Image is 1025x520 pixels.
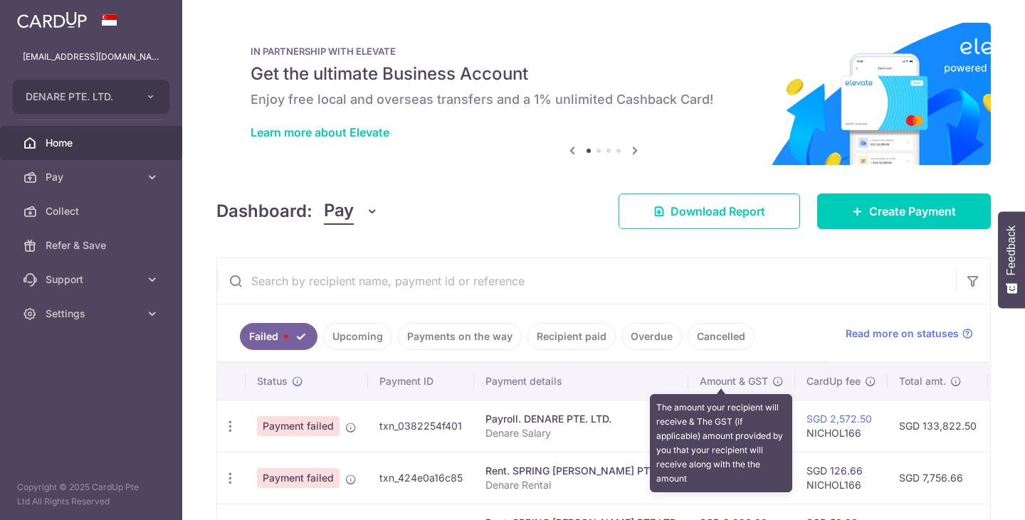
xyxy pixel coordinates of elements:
button: Feedback - Show survey [998,211,1025,308]
p: [EMAIL_ADDRESS][DOMAIN_NAME] [23,50,159,64]
p: Denare Rental [485,478,677,492]
p: IN PARTNERSHIP WITH ELEVATE [251,46,957,57]
td: NICHOL166 [795,400,888,452]
span: Create Payment [869,203,956,220]
a: Read more on statuses [846,327,973,341]
span: Payment failed [257,416,340,436]
a: Overdue [621,323,682,350]
a: Cancelled [688,323,755,350]
span: Download Report [671,203,765,220]
span: Pay [46,170,140,184]
a: Upcoming [323,323,392,350]
a: Learn more about Elevate [251,125,389,139]
img: Renovation banner [216,23,991,165]
h6: Enjoy free local and overseas transfers and a 1% unlimited Cashback Card! [251,91,957,108]
span: Amount & GST [700,374,768,388]
h5: Get the ultimate Business Account [251,63,957,85]
a: Recipient paid [527,323,616,350]
a: Failed [240,323,317,350]
span: Status [257,374,288,388]
a: Create Payment [817,193,991,229]
span: Collect [46,204,140,218]
span: Total amt. [899,374,946,388]
span: CardUp fee [806,374,861,388]
td: txn_424e0a16c85 [368,452,474,504]
span: Feedback [1005,225,1018,275]
span: Home [46,136,140,150]
span: Settings [46,307,140,321]
span: DENARE PTE. LTD. [26,90,131,104]
span: Read more on statuses [846,327,959,341]
th: Payment details [474,363,688,400]
a: SGD 2,572.50 [806,413,872,425]
div: Rent. SPRING [PERSON_NAME] PTE LTD [485,464,677,478]
span: Support [46,272,140,287]
button: DENARE PTE. LTD. [13,80,169,114]
span: Payment failed [257,468,340,488]
h4: Dashboard: [216,198,312,224]
input: Search by recipient name, payment id or reference [217,258,956,304]
button: Pay [324,198,379,225]
td: SGD 133,822.50 [888,400,988,452]
td: SGD 126.66 NICHOL166 [795,452,888,504]
div: The amount your recipient will receive & The GST (if applicable) amount provided by you that your... [650,394,792,492]
p: Denare Salary [485,426,677,440]
th: Payment ID [368,363,474,400]
div: Payroll. DENARE PTE. LTD. [485,412,677,426]
a: Payments on the way [398,323,522,350]
span: Refer & Save [46,238,140,253]
td: SGD 7,756.66 [888,452,988,504]
img: CardUp [17,11,87,28]
a: Download Report [619,193,800,229]
span: Pay [324,198,354,225]
td: txn_0382254f401 [368,400,474,452]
